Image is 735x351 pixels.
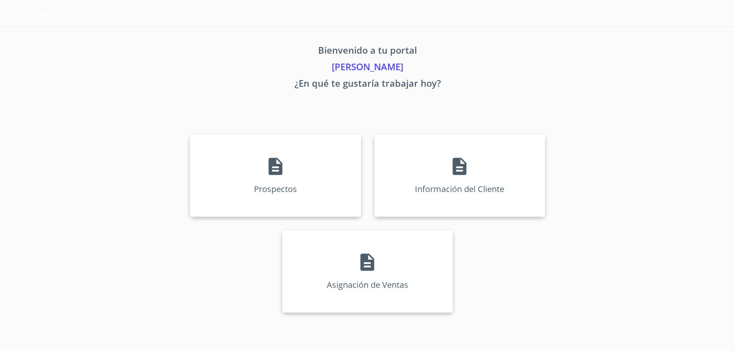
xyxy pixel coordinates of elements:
[642,7,715,20] span: [PERSON_NAME]
[113,60,622,76] p: [PERSON_NAME]
[642,7,725,20] button: account of current user
[327,279,408,290] p: Asignación de Ventas
[113,43,622,60] p: Bienvenido a tu portal
[113,76,622,93] p: ¿En qué te gustaría trabajar hoy?
[254,183,297,194] p: Prospectos
[415,183,504,194] p: Información del Cliente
